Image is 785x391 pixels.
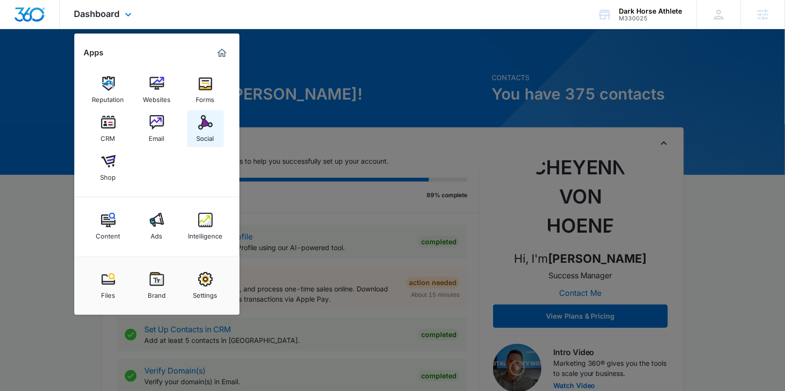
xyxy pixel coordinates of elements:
[138,267,175,304] a: Brand
[90,149,127,186] a: Shop
[143,91,171,103] div: Websites
[619,15,683,22] div: account id
[101,169,116,181] div: Shop
[138,110,175,147] a: Email
[197,130,214,142] div: Social
[188,227,222,240] div: Intelligence
[149,130,165,142] div: Email
[138,208,175,245] a: Ads
[138,71,175,108] a: Websites
[74,9,120,19] span: Dashboard
[619,7,683,15] div: account name
[90,71,127,108] a: Reputation
[193,287,218,299] div: Settings
[101,130,116,142] div: CRM
[148,287,166,299] div: Brand
[187,267,224,304] a: Settings
[90,208,127,245] a: Content
[90,267,127,304] a: Files
[196,91,215,103] div: Forms
[92,91,124,103] div: Reputation
[214,45,230,61] a: Marketing 360® Dashboard
[96,227,120,240] div: Content
[187,110,224,147] a: Social
[84,48,104,57] h2: Apps
[187,71,224,108] a: Forms
[151,227,163,240] div: Ads
[101,287,115,299] div: Files
[90,110,127,147] a: CRM
[187,208,224,245] a: Intelligence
